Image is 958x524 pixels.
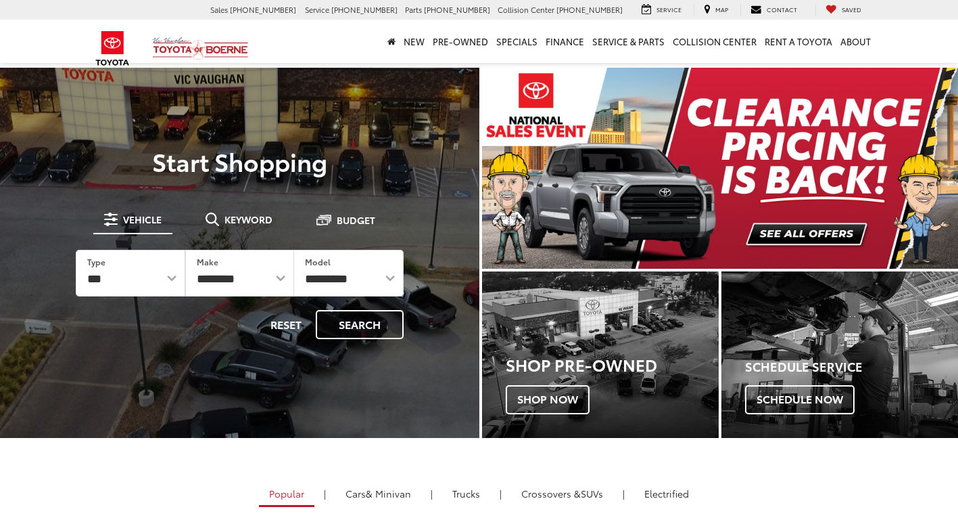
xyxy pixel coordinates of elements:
a: Trucks [442,482,490,505]
button: Search [316,310,404,339]
a: Contact [740,4,807,16]
a: Specials [492,20,542,63]
a: SUVs [511,482,613,505]
label: Type [87,256,105,267]
p: Start Shopping [57,148,423,175]
span: Schedule Now [745,385,855,414]
div: Toyota [482,271,719,437]
span: Saved [842,5,861,14]
a: Cars [335,482,421,505]
a: Home [383,20,400,63]
li: | [619,487,628,500]
span: Budget [337,215,375,225]
span: [PHONE_NUMBER] [331,4,398,15]
div: Toyota [721,271,958,437]
span: Service [305,4,329,15]
span: Parts [405,4,422,15]
span: [PHONE_NUMBER] [230,4,296,15]
span: Service [656,5,681,14]
span: Keyword [224,215,272,224]
h4: Schedule Service [745,360,958,374]
span: Vehicle [123,215,162,224]
li: | [320,487,329,500]
a: Map [694,4,738,16]
img: Toyota [87,26,138,70]
a: Collision Center [669,20,761,63]
a: About [836,20,875,63]
a: Service & Parts: Opens in a new tab [588,20,669,63]
a: Shop Pre-Owned Shop Now [482,271,719,437]
a: Rent a Toyota [761,20,836,63]
a: Electrified [634,482,699,505]
span: & Minivan [366,487,411,500]
li: | [427,487,436,500]
a: Finance [542,20,588,63]
span: Collision Center [498,4,554,15]
li: | [496,487,505,500]
button: Click to view previous picture. [482,95,554,242]
h3: Shop Pre-Owned [506,355,719,373]
a: New [400,20,429,63]
span: Crossovers & [521,487,581,500]
a: Schedule Service Schedule Now [721,271,958,437]
button: Click to view next picture. [886,95,958,242]
label: Model [305,256,331,267]
span: Map [715,5,728,14]
span: [PHONE_NUMBER] [556,4,623,15]
img: Vic Vaughan Toyota of Boerne [152,37,249,60]
a: My Saved Vehicles [815,4,871,16]
button: Reset [259,310,313,339]
span: Contact [767,5,797,14]
a: Popular [259,482,314,507]
span: Sales [210,4,228,15]
span: [PHONE_NUMBER] [424,4,490,15]
label: Make [197,256,218,267]
span: Shop Now [506,385,590,414]
a: Pre-Owned [429,20,492,63]
a: Service [631,4,692,16]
